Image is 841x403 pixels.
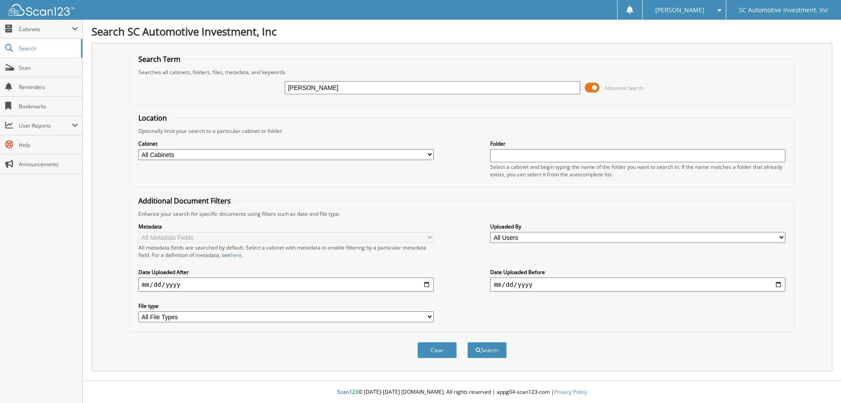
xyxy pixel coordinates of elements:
[138,223,434,230] label: Metadata
[134,210,790,218] div: Enhance your search for specific documents using filters such as date and file type.
[337,388,358,396] span: Scan123
[490,223,785,230] label: Uploaded By
[230,251,242,259] a: here
[134,113,171,123] legend: Location
[490,268,785,276] label: Date Uploaded Before
[134,196,235,206] legend: Additional Document Filters
[92,24,832,39] h1: Search SC Automotive Investment, Inc
[83,382,841,403] div: © [DATE]-[DATE] [DOMAIN_NAME]. All rights reserved | appg04-scan123-com |
[138,302,434,310] label: File type
[19,45,77,52] span: Search
[134,54,185,64] legend: Search Term
[554,388,587,396] a: Privacy Policy
[19,141,78,149] span: Help
[138,278,434,292] input: start
[490,140,785,147] label: Folder
[9,4,74,16] img: scan123-logo-white.svg
[138,140,434,147] label: Cabinet
[467,342,507,358] button: Search
[138,244,434,259] div: All metadata fields are searched by default. Select a cabinet with metadata to enable filtering b...
[19,160,78,168] span: Announcements
[797,361,841,403] iframe: Chat Widget
[19,25,72,33] span: Cabinets
[490,278,785,292] input: end
[19,122,72,129] span: User Reports
[138,268,434,276] label: Date Uploaded After
[134,68,790,76] div: Searches all cabinets, folders, files, metadata, and keywords
[19,64,78,71] span: Scan
[134,127,790,135] div: Optionally limit your search to a particular cabinet or folder
[417,342,457,358] button: Clear
[19,83,78,91] span: Reminders
[19,103,78,110] span: Bookmarks
[490,163,785,178] div: Select a cabinet and begin typing the name of the folder you want to search in. If the name match...
[655,7,704,13] span: [PERSON_NAME]
[604,85,643,91] span: Advanced Search
[739,7,828,13] span: SC Automotive Investment, Inc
